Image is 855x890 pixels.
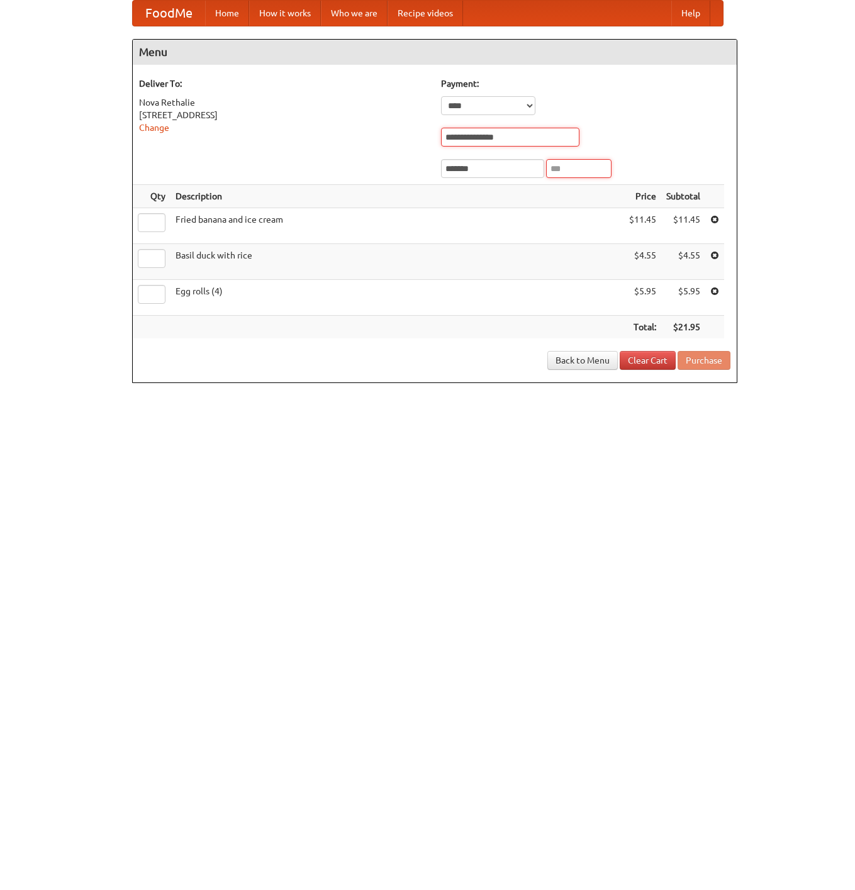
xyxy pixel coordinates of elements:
div: Nova Rethalie [139,96,428,109]
h5: Deliver To: [139,77,428,90]
a: Back to Menu [547,351,618,370]
h4: Menu [133,40,737,65]
a: Help [671,1,710,26]
td: Basil duck with rice [170,244,624,280]
a: Home [205,1,249,26]
td: $4.55 [624,244,661,280]
a: Recipe videos [388,1,463,26]
th: $21.95 [661,316,705,339]
a: Change [139,123,169,133]
td: $5.95 [624,280,661,316]
th: Description [170,185,624,208]
td: Egg rolls (4) [170,280,624,316]
th: Subtotal [661,185,705,208]
td: Fried banana and ice cream [170,208,624,244]
td: $11.45 [624,208,661,244]
th: Price [624,185,661,208]
button: Purchase [678,351,730,370]
td: $11.45 [661,208,705,244]
a: FoodMe [133,1,205,26]
h5: Payment: [441,77,730,90]
th: Qty [133,185,170,208]
a: Clear Cart [620,351,676,370]
th: Total: [624,316,661,339]
a: Who we are [321,1,388,26]
a: How it works [249,1,321,26]
div: [STREET_ADDRESS] [139,109,428,121]
td: $5.95 [661,280,705,316]
td: $4.55 [661,244,705,280]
